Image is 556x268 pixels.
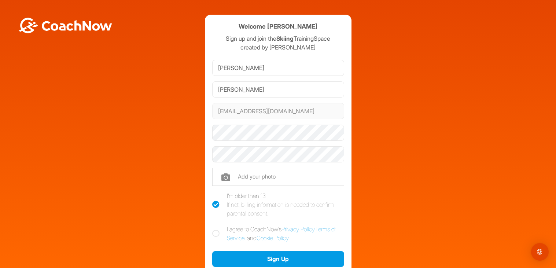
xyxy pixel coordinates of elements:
input: Last Name [212,81,344,98]
div: Open Intercom Messenger [531,243,549,261]
label: I agree to CoachNow's , , and . [212,225,344,242]
p: created by [PERSON_NAME] [212,43,344,52]
strong: Skiing [276,35,294,42]
input: Email [212,103,344,119]
p: Sign up and join the TrainingSpace [212,34,344,43]
h4: Welcome [PERSON_NAME] [239,22,317,31]
button: Sign Up [212,251,344,267]
div: If not, billing information is needed to confirm parental consent. [227,200,344,218]
a: Privacy Policy [281,225,314,233]
img: BwLJSsUCoWCh5upNqxVrqldRgqLPVwmV24tXu5FoVAoFEpwwqQ3VIfuoInZCoVCoTD4vwADAC3ZFMkVEQFDAAAAAElFTkSuQmCC [18,18,113,33]
a: Terms of Service [227,225,336,242]
div: I'm older than 13 [227,191,344,218]
a: Cookie Policy [257,234,288,242]
input: First Name [212,60,344,76]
